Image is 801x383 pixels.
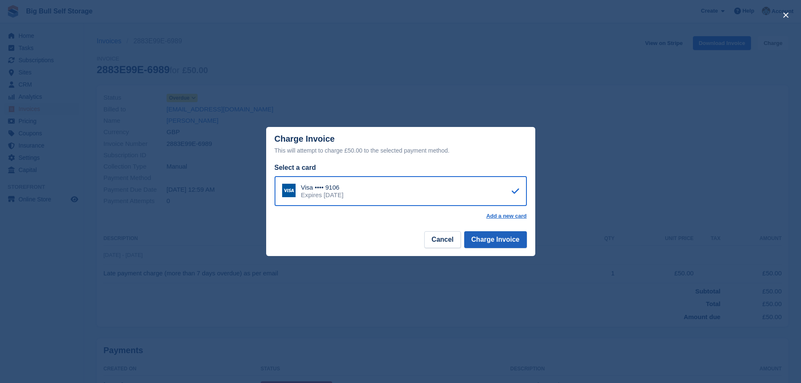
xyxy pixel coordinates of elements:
button: close [779,8,793,22]
a: Add a new card [486,213,526,219]
button: Charge Invoice [464,231,527,248]
div: Select a card [275,163,527,173]
div: Visa •••• 9106 [301,184,344,191]
div: Expires [DATE] [301,191,344,199]
img: Visa Logo [282,184,296,197]
button: Cancel [424,231,460,248]
div: This will attempt to charge £50.00 to the selected payment method. [275,145,527,156]
div: Charge Invoice [275,134,527,156]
